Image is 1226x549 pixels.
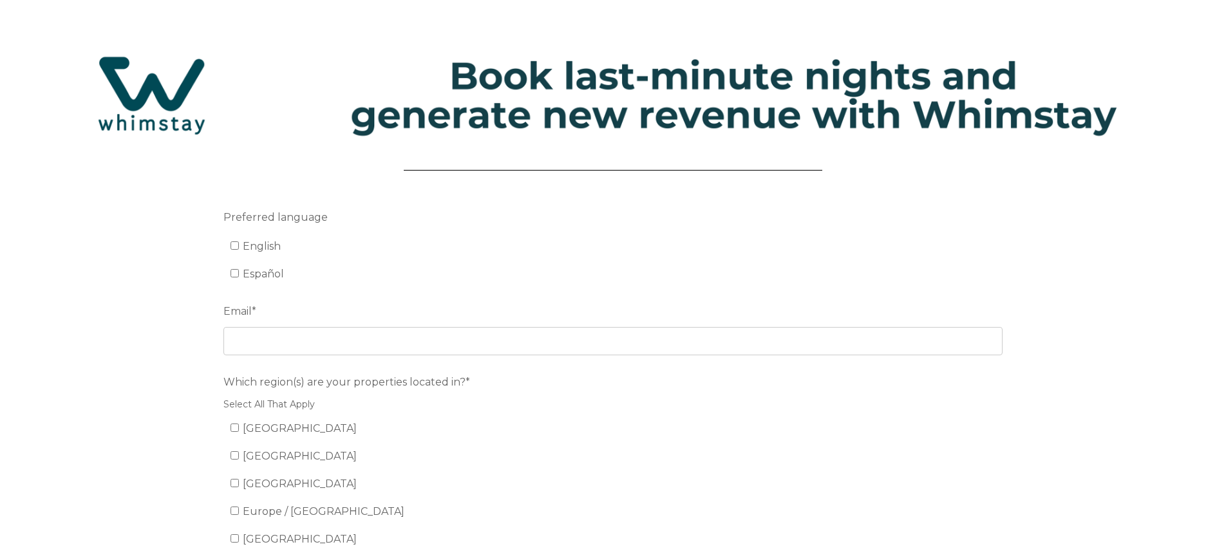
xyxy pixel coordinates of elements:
[243,533,357,545] span: [GEOGRAPHIC_DATA]
[223,372,470,392] span: Which region(s) are your properties located in?*
[231,451,239,460] input: [GEOGRAPHIC_DATA]
[231,269,239,277] input: Español
[231,241,239,250] input: English
[223,301,252,321] span: Email
[231,423,239,432] input: [GEOGRAPHIC_DATA]
[231,479,239,487] input: [GEOGRAPHIC_DATA]
[223,398,1003,411] legend: Select All That Apply
[13,32,1213,159] img: Hubspot header for SSOB (4)
[243,240,281,252] span: English
[243,450,357,462] span: [GEOGRAPHIC_DATA]
[243,478,357,490] span: [GEOGRAPHIC_DATA]
[243,505,404,517] span: Europe / [GEOGRAPHIC_DATA]
[223,207,328,227] span: Preferred language
[243,268,284,280] span: Español
[243,422,357,434] span: [GEOGRAPHIC_DATA]
[231,534,239,543] input: [GEOGRAPHIC_DATA]
[231,507,239,515] input: Europe / [GEOGRAPHIC_DATA]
